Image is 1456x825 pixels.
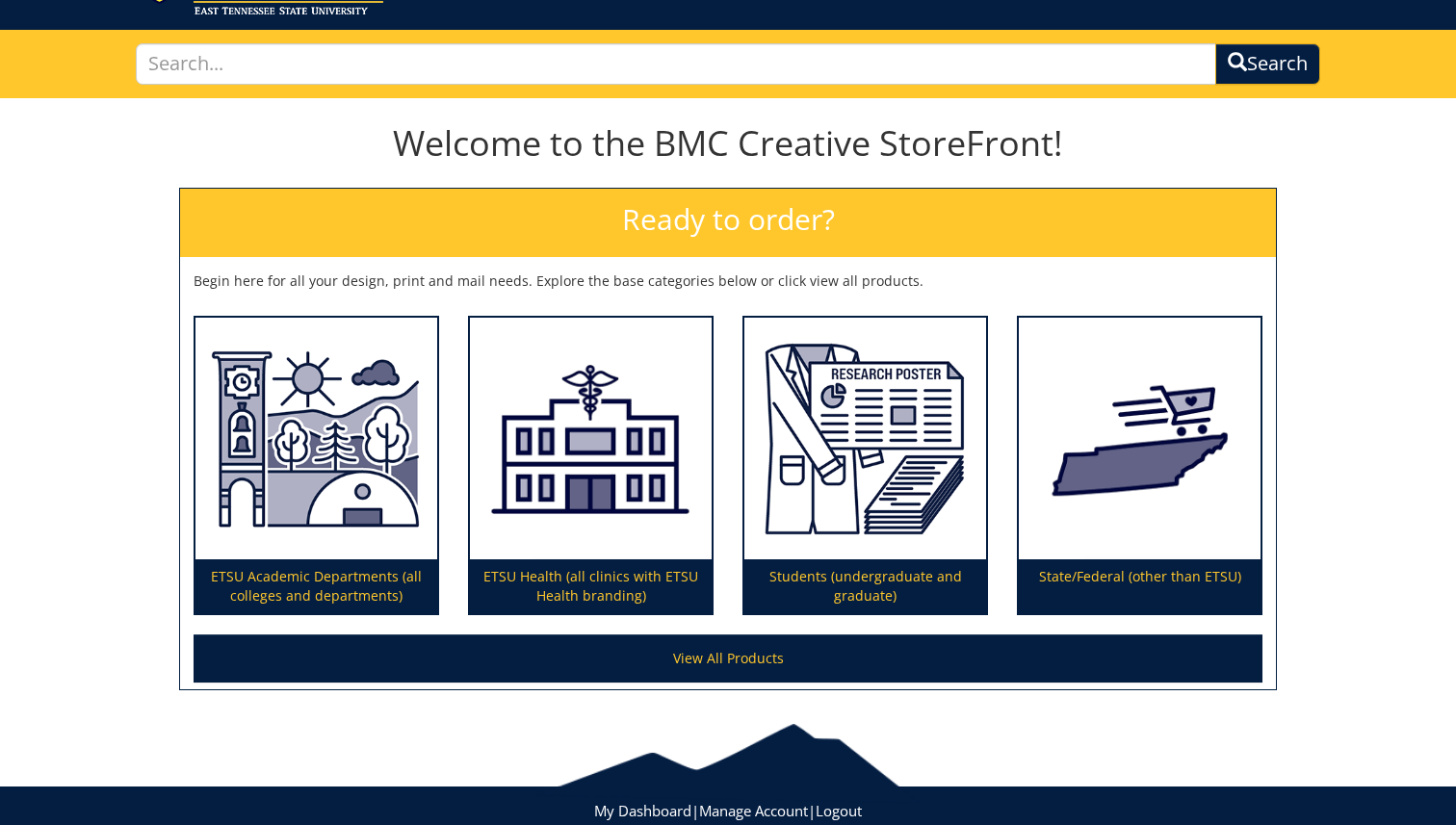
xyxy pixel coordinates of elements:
[744,318,986,614] a: Students (undergraduate and graduate)
[816,801,862,820] a: Logout
[1019,559,1261,613] p: State/Federal (other than ETSU)
[470,559,712,613] p: ETSU Health (all clinics with ETSU Health branding)
[194,634,1262,683] a: View All Products
[594,801,691,820] a: My Dashboard
[195,318,437,560] img: ETSU Academic Departments (all colleges and departments)
[194,271,1262,291] p: Begin here for all your design, print and mail needs. Explore the base categories below or click ...
[180,189,1276,257] h2: Ready to order?
[699,801,808,820] a: Manage Account
[470,318,712,614] a: ETSU Health (all clinics with ETSU Health branding)
[195,318,437,614] a: ETSU Academic Departments (all colleges and departments)
[470,318,712,560] img: ETSU Health (all clinics with ETSU Health branding)
[195,559,437,613] p: ETSU Academic Departments (all colleges and departments)
[1019,318,1261,560] img: State/Federal (other than ETSU)
[744,559,986,613] p: Students (undergraduate and graduate)
[744,318,986,560] img: Students (undergraduate and graduate)
[136,43,1216,85] input: Search...
[1019,318,1261,614] a: State/Federal (other than ETSU)
[1215,43,1320,85] button: Search
[179,124,1277,163] h1: Welcome to the BMC Creative StoreFront!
